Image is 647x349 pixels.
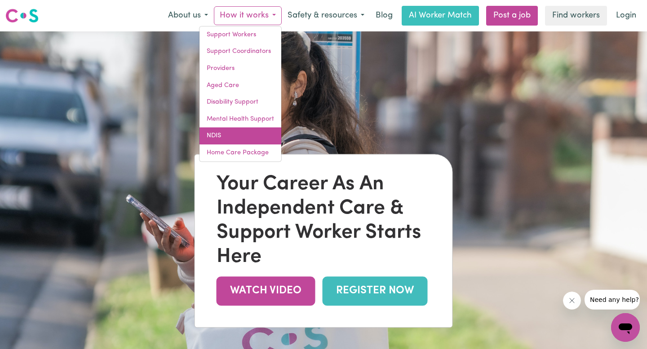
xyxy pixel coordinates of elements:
[199,77,281,94] a: Aged Care
[199,26,281,44] a: Support Workers
[402,6,479,26] a: AI Worker Match
[545,6,607,26] a: Find workers
[199,144,281,161] a: Home Care Package
[199,26,282,162] div: How it works
[370,6,398,26] a: Blog
[323,276,428,305] a: REGISTER NOW
[162,6,214,25] button: About us
[5,5,39,26] a: Careseekers logo
[199,60,281,77] a: Providers
[217,276,315,305] a: WATCH VIDEO
[563,292,581,310] iframe: Close message
[217,172,431,269] div: Your Career As An Independent Care & Support Worker Starts Here
[486,6,538,26] a: Post a job
[199,94,281,111] a: Disability Support
[5,8,39,24] img: Careseekers logo
[214,6,282,25] button: How it works
[199,43,281,60] a: Support Coordinators
[611,313,640,342] iframe: Button to launch messaging window
[199,111,281,128] a: Mental Health Support
[199,127,281,144] a: NDIS
[611,6,642,26] a: Login
[585,290,640,310] iframe: Message from company
[282,6,370,25] button: Safety & resources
